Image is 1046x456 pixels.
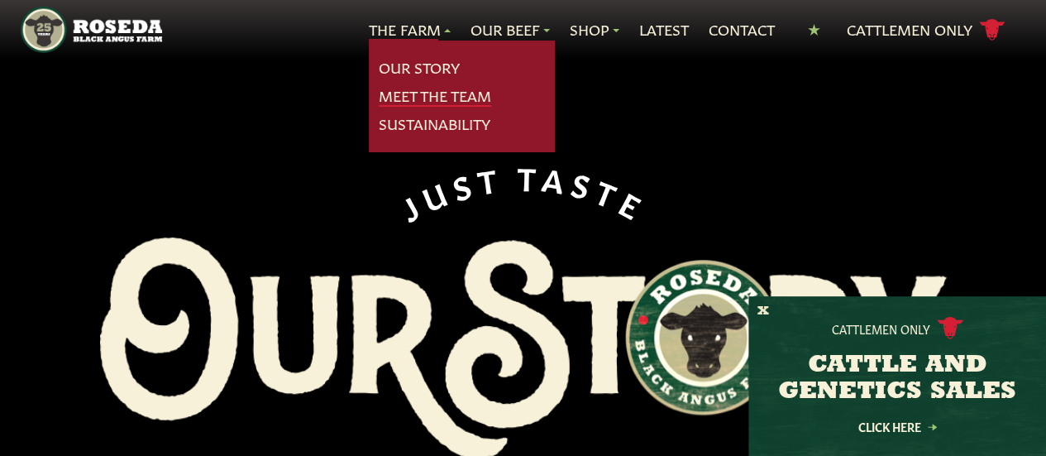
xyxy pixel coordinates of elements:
a: Sustainability [379,113,490,135]
span: A [540,160,572,196]
a: Latest [639,19,689,41]
span: S [568,165,600,203]
span: J [393,185,427,224]
span: E [615,184,652,224]
a: The Farm [369,19,451,41]
button: X [757,303,769,320]
a: Contact [709,19,775,41]
img: https://roseda.com/wp-content/uploads/2021/05/roseda-25-header.png [21,7,162,53]
h3: CATTLE AND GENETICS SALES [769,353,1025,406]
span: T [475,160,505,196]
span: T [591,172,628,213]
a: Click Here [823,421,972,432]
div: JUST TASTE [392,159,655,224]
a: Cattlemen Only [847,16,1005,45]
a: Meet The Team [379,85,491,107]
a: Our Beef [470,19,550,41]
p: Cattlemen Only [832,320,930,337]
span: S [447,164,480,202]
a: Our Story [379,57,460,79]
span: T [517,159,543,193]
span: U [415,171,455,214]
a: Shop [570,19,619,41]
img: cattle-icon.svg [937,317,963,339]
